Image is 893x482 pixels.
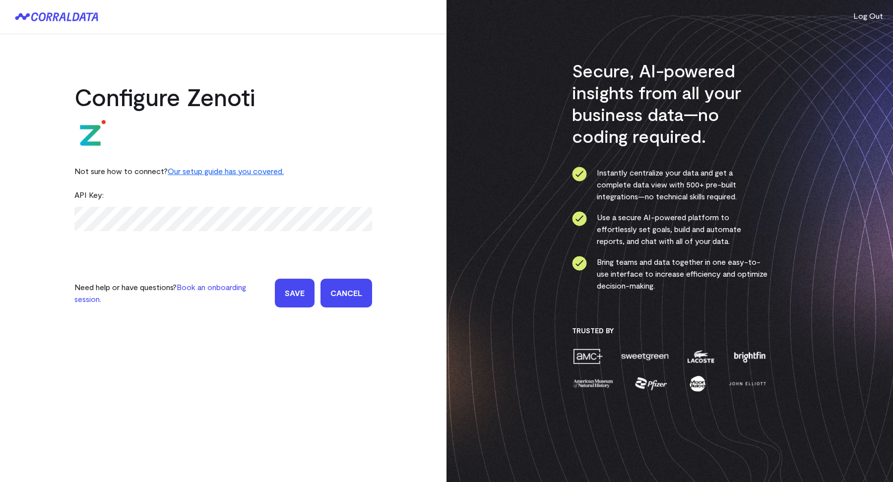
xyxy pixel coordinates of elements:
[572,60,768,147] h3: Secure, AI-powered insights from all your business data—no coding required.
[572,167,587,181] img: ico-check-circle-0286c843c050abce574082beb609b3a87e49000e2dbcf9c8d101413686918542.svg
[572,256,587,271] img: ico-check-circle-0286c843c050abce574082beb609b3a87e49000e2dbcf9c8d101413686918542.svg
[853,10,883,22] button: Log Out
[74,281,269,305] p: Need help or have questions?
[572,211,587,226] img: ico-check-circle-0286c843c050abce574082beb609b3a87e49000e2dbcf9c8d101413686918542.svg
[634,375,668,392] img: pfizer-ec50623584d330049e431703d0cb127f675ce31f452716a68c3f54c01096e829.png
[572,375,615,392] img: amnh-fc366fa550d3bbd8e1e85a3040e65cc9710d0bea3abcf147aa05e3a03bbbee56.png
[688,375,707,392] img: moon-juice-8ce53f195c39be87c9a230f0550ad6397bce459ce93e102f0ba2bdfd7b7a5226.png
[74,82,372,112] h2: Configure Zenoti
[74,120,106,151] img: zenoti-194c985fe9eacaa04e68e34f257d5e3c43ae2c59fc6fa0140e82a6e944c31cf9.png
[572,211,768,247] li: Use a secure AI-powered platform to effortlessly set goals, build and automate reports, and chat ...
[320,279,372,307] a: Cancel
[572,256,768,292] li: Bring teams and data together in one easy-to-use interface to increase efficiency and optimize de...
[620,348,670,365] img: sweetgreen-51a9cfd6e7f577b5d2973e4b74db2d3c444f7f1023d7d3914010f7123f825463.png
[727,375,767,392] img: john-elliott-7c54b8592a34f024266a72de9d15afc68813465291e207b7f02fde802b847052.png
[74,183,372,207] div: API Key:
[572,326,768,335] h3: Trusted By
[275,279,315,307] input: Save
[572,348,604,365] img: amc-451ba355745a1e68da4dd692ff574243e675d7a235672d558af61b69e36ec7f3.png
[572,167,768,202] li: Instantly centralize your data and get a complete data view with 500+ pre-built integrations—no t...
[168,166,284,176] a: Our setup guide has you covered.
[686,348,715,365] img: lacoste-ee8d7bb45e342e37306c36566003b9a215fb06da44313bcf359925cbd6d27eb6.png
[74,159,372,183] div: Not sure how to connect?
[732,348,767,365] img: brightfin-814104a60bf555cbdbde4872c1947232c4c7b64b86a6714597b672683d806f7b.png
